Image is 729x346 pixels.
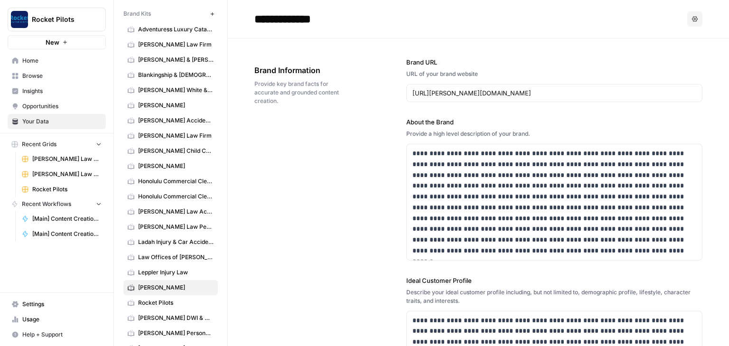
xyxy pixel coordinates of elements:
[406,57,702,67] label: Brand URL
[123,83,218,98] a: [PERSON_NAME] White & [PERSON_NAME]
[22,72,102,80] span: Browse
[406,130,702,138] div: Provide a high level description of your brand.
[138,147,214,155] span: [PERSON_NAME] Child Custody & Divorce Attorneys
[406,288,702,305] div: Describe your ideal customer profile including, but not limited to, demographic profile, lifestyl...
[32,215,102,223] span: [Main] Content Creation Brief
[18,211,106,226] a: [Main] Content Creation Brief
[123,310,218,326] a: [PERSON_NAME] DWI & Criminal Defense Lawyers
[138,283,214,292] span: [PERSON_NAME]
[138,131,214,140] span: [PERSON_NAME] Law Firm
[123,22,218,37] a: Adventuress Luxury Catamaran
[123,98,218,113] a: [PERSON_NAME]
[254,65,353,76] span: Brand Information
[138,86,214,94] span: [PERSON_NAME] White & [PERSON_NAME]
[123,128,218,143] a: [PERSON_NAME] Law Firm
[22,200,71,208] span: Recent Workflows
[18,151,106,167] a: [PERSON_NAME] Law Firm
[138,253,214,262] span: Law Offices of [PERSON_NAME]
[123,295,218,310] a: Rocket Pilots
[8,99,106,114] a: Opportunities
[123,52,218,67] a: [PERSON_NAME] & [PERSON_NAME] [US_STATE] Car Accident Lawyers
[22,330,102,339] span: Help + Support
[46,37,59,47] span: New
[11,11,28,28] img: Rocket Pilots Logo
[123,9,151,18] span: Brand Kits
[123,67,218,83] a: Blankingship & [DEMOGRAPHIC_DATA]
[22,56,102,65] span: Home
[32,15,89,24] span: Rocket Pilots
[22,117,102,126] span: Your Data
[22,300,102,309] span: Settings
[8,312,106,327] a: Usage
[138,116,214,125] span: [PERSON_NAME] Accident Attorneys
[123,159,218,174] a: [PERSON_NAME]
[123,265,218,280] a: Leppler Injury Law
[8,197,106,211] button: Recent Workflows
[138,207,214,216] span: [PERSON_NAME] Law Accident Attorneys
[123,174,218,189] a: Honolulu Commercial Cleaning
[138,101,214,110] span: [PERSON_NAME]
[123,37,218,52] a: [PERSON_NAME] Law Firm
[123,326,218,341] a: [PERSON_NAME] Personal Injury & Car Accident Lawyer
[406,70,702,78] div: URL of your brand website
[138,71,214,79] span: Blankingship & [DEMOGRAPHIC_DATA]
[22,102,102,111] span: Opportunities
[8,68,106,84] a: Browse
[22,315,102,324] span: Usage
[254,80,353,105] span: Provide key brand facts for accurate and grounded content creation.
[138,329,214,337] span: [PERSON_NAME] Personal Injury & Car Accident Lawyer
[32,185,102,194] span: Rocket Pilots
[138,177,214,186] span: Honolulu Commercial Cleaning
[138,162,214,170] span: [PERSON_NAME]
[138,56,214,64] span: [PERSON_NAME] & [PERSON_NAME] [US_STATE] Car Accident Lawyers
[123,113,218,128] a: [PERSON_NAME] Accident Attorneys
[138,192,214,201] span: Honolulu Commercial Cleaning
[138,25,214,34] span: Adventuress Luxury Catamaran
[8,297,106,312] a: Settings
[32,155,102,163] span: [PERSON_NAME] Law Firm
[123,143,218,159] a: [PERSON_NAME] Child Custody & Divorce Attorneys
[138,299,214,307] span: Rocket Pilots
[406,276,702,285] label: Ideal Customer Profile
[8,84,106,99] a: Insights
[32,170,102,178] span: [PERSON_NAME] Law Firm (Copy)
[32,230,102,238] span: [Main] Content Creation Article
[138,238,214,246] span: Ladah Injury & Car Accident Lawyers [GEOGRAPHIC_DATA]
[8,114,106,129] a: Your Data
[138,40,214,49] span: [PERSON_NAME] Law Firm
[123,204,218,219] a: [PERSON_NAME] Law Accident Attorneys
[123,280,218,295] a: [PERSON_NAME]
[22,87,102,95] span: Insights
[8,327,106,342] button: Help + Support
[18,167,106,182] a: [PERSON_NAME] Law Firm (Copy)
[406,117,702,127] label: About the Brand
[123,250,218,265] a: Law Offices of [PERSON_NAME]
[123,219,218,234] a: [PERSON_NAME] Law Personal Injury & Car Accident Lawyer
[8,8,106,31] button: Workspace: Rocket Pilots
[412,88,696,98] input: www.sundaysoccer.com
[8,35,106,49] button: New
[8,137,106,151] button: Recent Grids
[8,53,106,68] a: Home
[138,314,214,322] span: [PERSON_NAME] DWI & Criminal Defense Lawyers
[18,226,106,242] a: [Main] Content Creation Article
[138,268,214,277] span: Leppler Injury Law
[123,189,218,204] a: Honolulu Commercial Cleaning
[138,223,214,231] span: [PERSON_NAME] Law Personal Injury & Car Accident Lawyer
[22,140,56,149] span: Recent Grids
[18,182,106,197] a: Rocket Pilots
[123,234,218,250] a: Ladah Injury & Car Accident Lawyers [GEOGRAPHIC_DATA]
